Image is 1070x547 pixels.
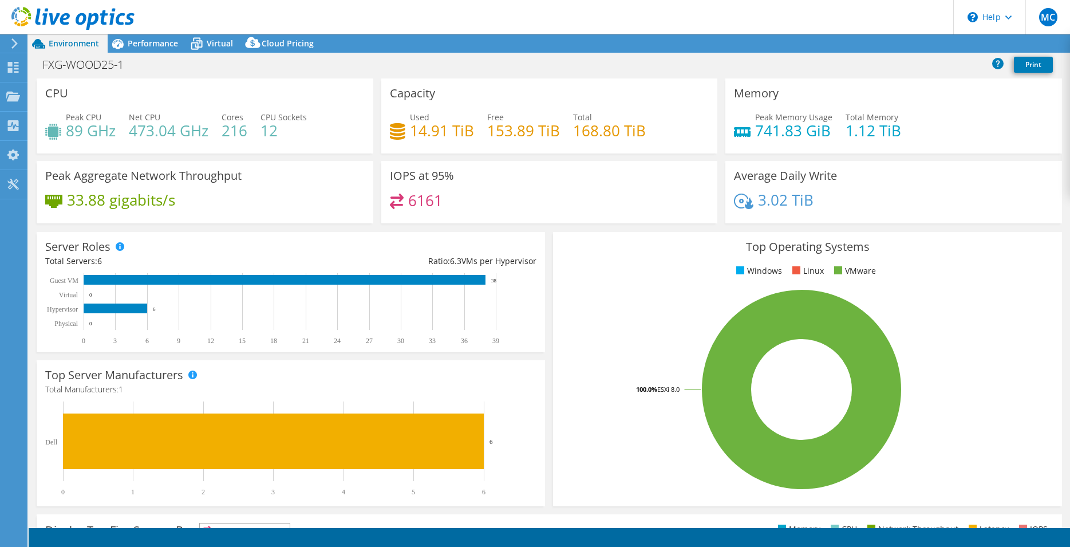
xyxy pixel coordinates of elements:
h4: Total Manufacturers: [45,383,536,396]
text: 33 [429,337,436,345]
text: 12 [207,337,214,345]
text: 0 [61,488,65,496]
h4: 741.83 GiB [755,124,832,137]
h1: FXG-WOOD25-1 [37,58,141,71]
li: Latency [966,523,1009,536]
div: Total Servers: [45,255,291,267]
li: CPU [828,523,857,536]
h4: 33.88 gigabits/s [67,194,175,206]
li: IOPS [1016,523,1048,536]
text: 18 [270,337,277,345]
span: 6.3 [450,255,461,266]
span: Performance [128,38,178,49]
span: Virtual [207,38,233,49]
span: Total [573,112,592,123]
text: 27 [366,337,373,345]
h4: 1.12 TiB [846,124,901,137]
span: 6 [97,255,102,266]
h4: 216 [222,124,247,137]
h4: 12 [260,124,307,137]
h3: Top Server Manufacturers [45,369,183,381]
text: 39 [492,337,499,345]
h4: 89 GHz [66,124,116,137]
span: MC [1039,8,1057,26]
span: Net CPU [129,112,160,123]
h3: Peak Aggregate Network Throughput [45,170,242,182]
span: Total Memory [846,112,898,123]
h4: 3.02 TiB [758,194,814,206]
text: 4 [342,488,345,496]
li: Windows [733,265,782,277]
span: Environment [49,38,99,49]
tspan: ESXi 8.0 [657,385,680,393]
text: Guest VM [50,277,78,285]
text: Physical [54,320,78,328]
a: Print [1014,57,1053,73]
div: Ratio: VMs per Hypervisor [291,255,536,267]
text: 30 [397,337,404,345]
text: 15 [239,337,246,345]
h3: Server Roles [45,241,110,253]
h3: Top Operating Systems [562,241,1053,253]
text: 5 [412,488,415,496]
text: 0 [82,337,85,345]
li: VMware [831,265,876,277]
text: 21 [302,337,309,345]
li: Memory [775,523,820,536]
span: 1 [119,384,123,395]
text: 6 [153,306,156,312]
text: Hypervisor [47,305,78,313]
text: Dell [45,438,57,446]
span: Cores [222,112,243,123]
text: 0 [89,321,92,326]
svg: \n [968,12,978,22]
text: Virtual [59,291,78,299]
tspan: 100.0% [636,385,657,393]
text: 2 [202,488,205,496]
h3: Capacity [390,87,435,100]
h3: IOPS at 95% [390,170,454,182]
text: 6 [145,337,149,345]
span: CPU Sockets [260,112,307,123]
text: 1 [131,488,135,496]
text: 0 [89,292,92,298]
h3: Memory [734,87,779,100]
h4: 14.91 TiB [410,124,474,137]
text: 36 [461,337,468,345]
h3: CPU [45,87,68,100]
h4: 153.89 TiB [487,124,560,137]
span: Used [410,112,429,123]
span: IOPS [200,524,290,537]
text: 38 [491,278,497,284]
text: 9 [177,337,180,345]
li: Linux [789,265,824,277]
span: Free [487,112,504,123]
span: Cloud Pricing [262,38,314,49]
span: Peak CPU [66,112,101,123]
text: 3 [271,488,275,496]
text: 6 [482,488,485,496]
h3: Average Daily Write [734,170,837,182]
h4: 473.04 GHz [129,124,208,137]
h4: 6161 [408,194,443,207]
text: 6 [489,438,493,445]
text: 24 [334,337,341,345]
h4: 168.80 TiB [573,124,646,137]
li: Network Throughput [864,523,958,536]
text: 3 [113,337,117,345]
span: Peak Memory Usage [755,112,832,123]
